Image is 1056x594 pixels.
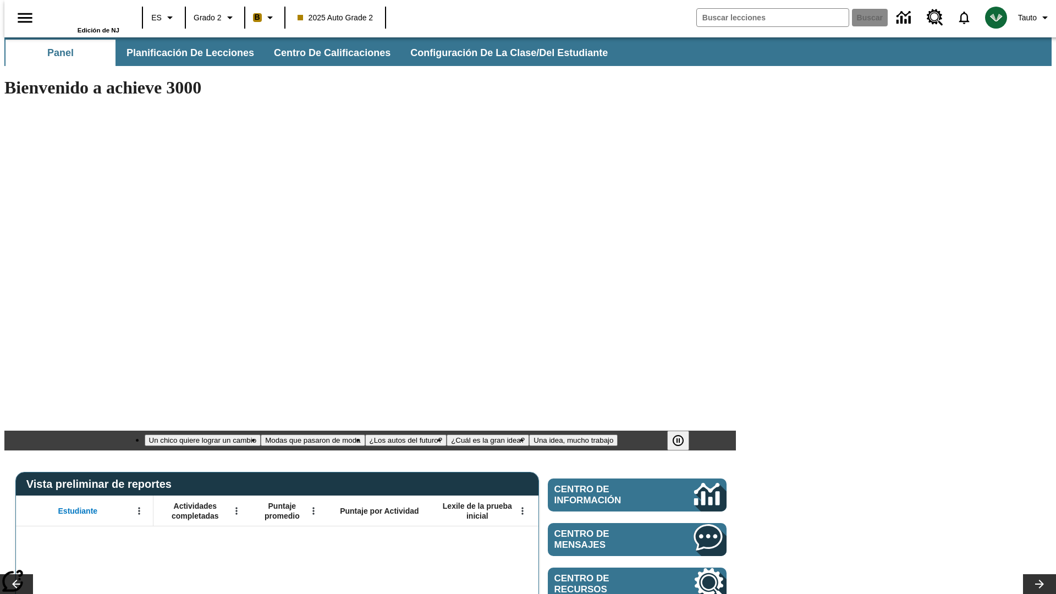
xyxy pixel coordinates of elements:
[667,431,689,450] button: Pausar
[529,435,618,446] button: Diapositiva 5 Una idea, mucho trabajo
[978,3,1014,32] button: Escoja un nuevo avatar
[514,503,531,519] button: Abrir menú
[228,503,245,519] button: Abrir menú
[256,501,309,521] span: Puntaje promedio
[410,47,608,59] span: Configuración de la clase/del estudiante
[255,10,260,24] span: B
[1014,8,1056,28] button: Perfil/Configuración
[402,40,617,66] button: Configuración de la clase/del estudiante
[146,8,182,28] button: Lenguaje: ES, Selecciona un idioma
[667,431,700,450] div: Pausar
[131,503,147,519] button: Abrir menú
[274,47,391,59] span: Centro de calificaciones
[548,523,727,556] a: Centro de mensajes
[305,503,322,519] button: Abrir menú
[265,40,399,66] button: Centro de calificaciones
[1023,574,1056,594] button: Carrusel de lecciones, seguir
[48,4,119,34] div: Portada
[437,501,518,521] span: Lexile de la prueba inicial
[151,12,162,24] span: ES
[554,529,661,551] span: Centro de mensajes
[890,3,920,33] a: Centro de información
[26,478,177,491] span: Vista preliminar de reportes
[48,5,119,27] a: Portada
[950,3,978,32] a: Notificaciones
[58,506,98,516] span: Estudiante
[127,47,254,59] span: Planificación de lecciones
[249,8,281,28] button: Boost El color de la clase es anaranjado claro. Cambiar el color de la clase.
[5,40,116,66] button: Panel
[118,40,263,66] button: Planificación de lecciones
[920,3,950,32] a: Centro de recursos, Se abrirá en una pestaña nueva.
[4,78,736,98] h1: Bienvenido a achieve 3000
[548,479,727,512] a: Centro de información
[47,47,74,59] span: Panel
[1018,12,1037,24] span: Tauto
[697,9,849,26] input: Buscar campo
[985,7,1007,29] img: avatar image
[4,37,1052,66] div: Subbarra de navegación
[189,8,241,28] button: Grado: Grado 2, Elige un grado
[78,27,119,34] span: Edición de NJ
[4,40,618,66] div: Subbarra de navegación
[9,2,41,34] button: Abrir el menú lateral
[159,501,232,521] span: Actividades completadas
[340,506,419,516] span: Puntaje por Actividad
[554,484,657,506] span: Centro de información
[447,435,529,446] button: Diapositiva 4 ¿Cuál es la gran idea?
[298,12,373,24] span: 2025 Auto Grade 2
[194,12,222,24] span: Grado 2
[261,435,365,446] button: Diapositiva 2 Modas que pasaron de moda
[145,435,261,446] button: Diapositiva 1 Un chico quiere lograr un cambio
[365,435,447,446] button: Diapositiva 3 ¿Los autos del futuro?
